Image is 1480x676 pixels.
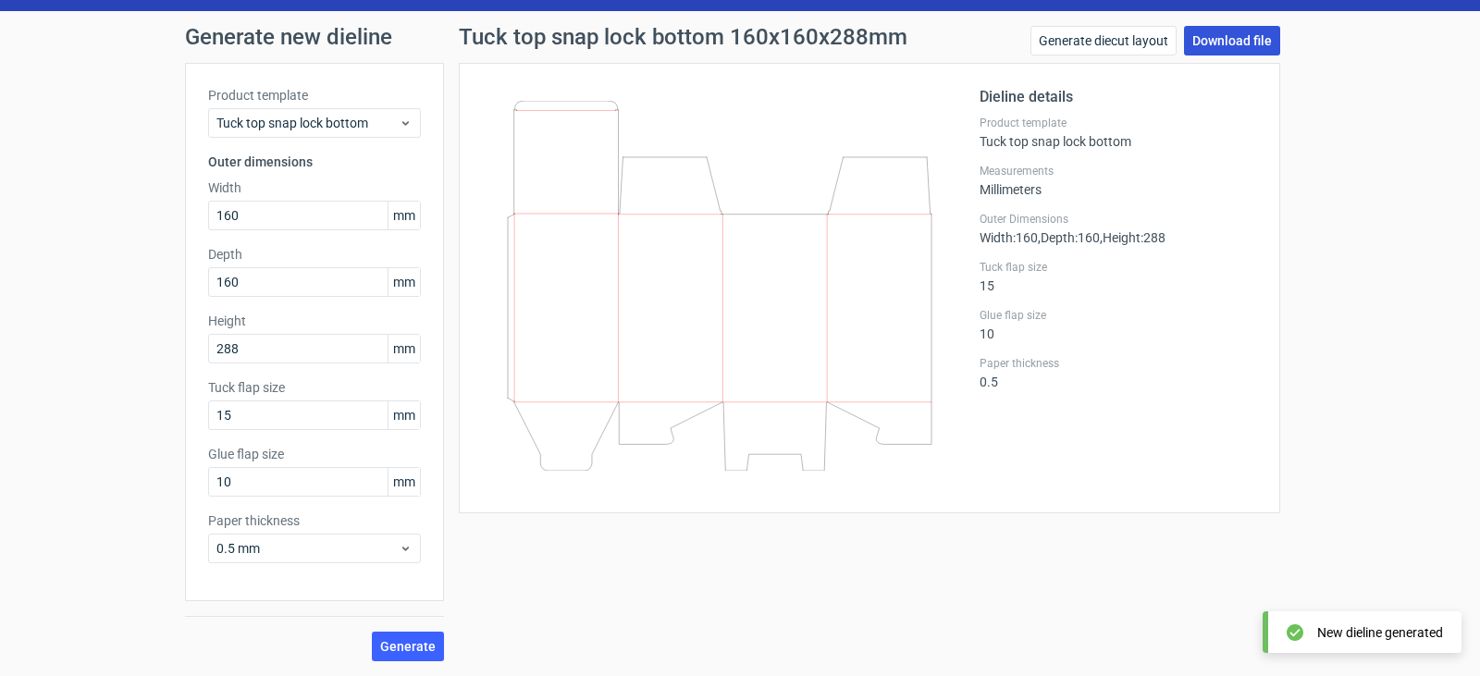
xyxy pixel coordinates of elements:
div: Tuck top snap lock bottom [980,116,1257,149]
span: mm [388,401,420,429]
label: Outer Dimensions [980,212,1257,227]
span: mm [388,335,420,363]
div: New dieline generated [1317,623,1443,642]
div: 0.5 [980,356,1257,389]
label: Tuck flap size [208,378,421,397]
label: Tuck flap size [980,260,1257,275]
button: Generate [372,632,444,661]
span: mm [388,268,420,296]
div: 15 [980,260,1257,293]
label: Height [208,312,421,330]
span: mm [388,468,420,496]
div: Millimeters [980,164,1257,197]
span: Tuck top snap lock bottom [216,114,399,132]
a: Generate diecut layout [1030,26,1177,55]
label: Width [208,178,421,197]
span: , Height : 288 [1100,230,1165,245]
label: Depth [208,245,421,264]
label: Paper thickness [208,511,421,530]
a: Download file [1184,26,1280,55]
h1: Generate new dieline [185,26,1295,48]
label: Glue flap size [980,308,1257,323]
span: Width : 160 [980,230,1038,245]
h2: Dieline details [980,86,1257,108]
span: mm [388,202,420,229]
h3: Outer dimensions [208,153,421,171]
label: Measurements [980,164,1257,178]
label: Product template [208,86,421,104]
span: Generate [380,640,436,653]
label: Paper thickness [980,356,1257,371]
div: 10 [980,308,1257,341]
label: Glue flap size [208,445,421,463]
span: , Depth : 160 [1038,230,1100,245]
label: Product template [980,116,1257,130]
h1: Tuck top snap lock bottom 160x160x288mm [459,26,907,48]
span: 0.5 mm [216,539,399,558]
